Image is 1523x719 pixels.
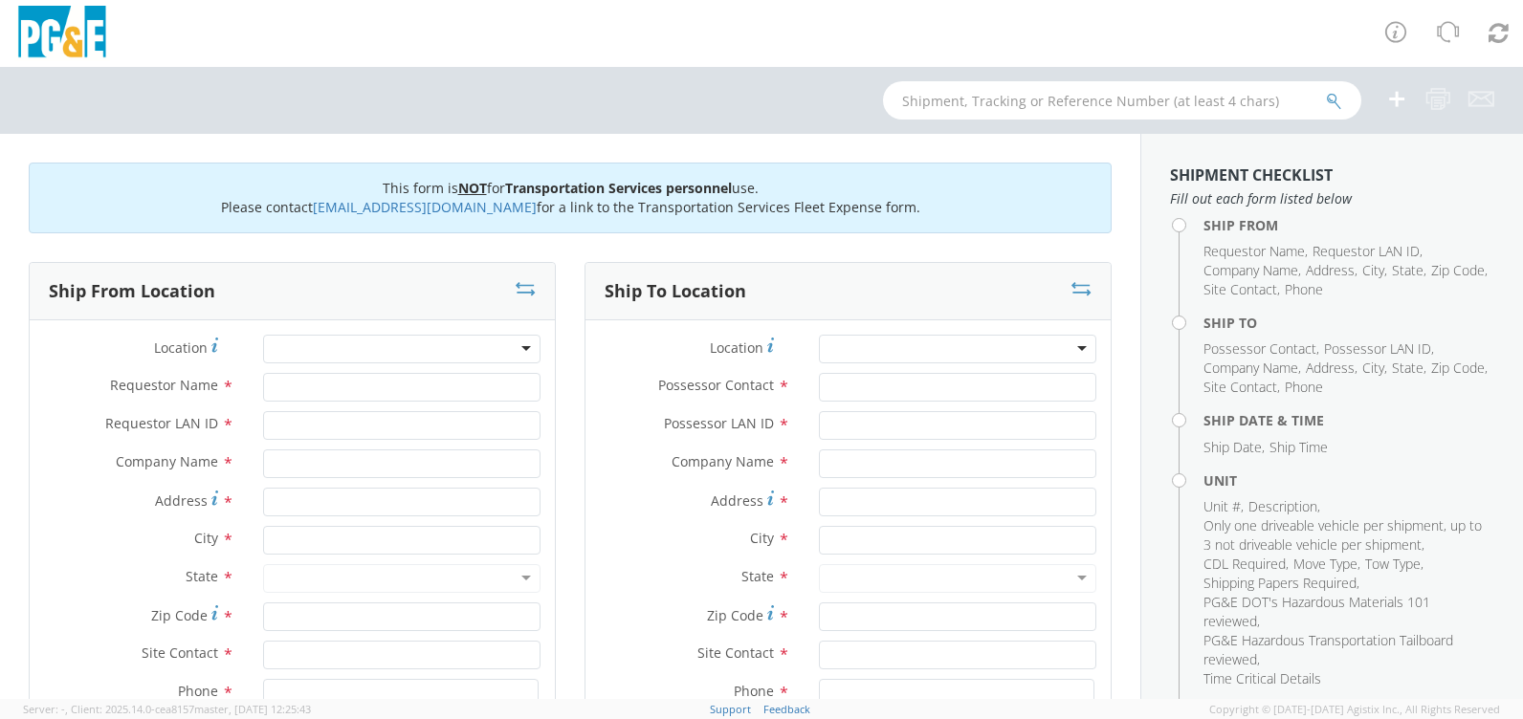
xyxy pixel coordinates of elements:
[1285,378,1323,396] span: Phone
[1203,316,1494,330] h4: Ship To
[1203,261,1301,280] li: ,
[1203,555,1289,574] li: ,
[1362,359,1384,377] span: City
[883,81,1361,120] input: Shipment, Tracking or Reference Number (at least 4 chars)
[1392,261,1426,280] li: ,
[741,567,774,585] span: State
[1365,555,1421,573] span: Tow Type
[605,282,746,301] h3: Ship To Location
[1170,189,1494,208] span: Fill out each form listed below
[1313,242,1423,261] li: ,
[1293,555,1357,573] span: Move Type
[194,702,311,716] span: master, [DATE] 12:25:43
[710,702,751,716] a: Support
[1324,339,1434,359] li: ,
[750,529,774,547] span: City
[1248,497,1320,516] li: ,
[1431,359,1488,378] li: ,
[1203,378,1280,397] li: ,
[1203,242,1305,260] span: Requestor Name
[154,338,208,357] span: Location
[710,338,763,357] span: Location
[1170,164,1333,185] strong: Shipment Checklist
[1269,438,1328,456] span: Ship Time
[49,282,215,301] h3: Ship From Location
[1431,261,1488,280] li: ,
[1203,516,1490,555] li: ,
[1203,497,1244,516] li: ,
[313,198,537,216] a: [EMAIL_ADDRESS][DOMAIN_NAME]
[1203,218,1494,232] h4: Ship From
[194,529,218,547] span: City
[1306,359,1355,377] span: Address
[178,682,218,700] span: Phone
[1203,339,1319,359] li: ,
[1203,473,1494,488] h4: Unit
[1203,555,1286,573] span: CDL Required
[1209,702,1500,717] span: Copyright © [DATE]-[DATE] Agistix Inc., All Rights Reserved
[1203,261,1298,279] span: Company Name
[664,414,774,432] span: Possessor LAN ID
[1203,280,1280,299] li: ,
[1248,497,1317,515] span: Description
[1203,516,1482,554] span: Only one driveable vehicle per shipment, up to 3 not driveable vehicle per shipment
[151,606,208,624] span: Zip Code
[142,643,218,662] span: Site Contact
[658,376,774,394] span: Possessor Contact
[1313,242,1420,260] span: Requestor LAN ID
[1203,669,1321,687] span: Time Critical Details
[1203,438,1262,456] span: Ship Date
[505,179,732,197] b: Transportation Services personnel
[763,702,810,716] a: Feedback
[1203,574,1357,592] span: Shipping Papers Required
[1203,574,1359,593] li: ,
[14,6,110,62] img: pge-logo-06675f144f4cfa6a6814.png
[1203,497,1241,515] span: Unit #
[1285,280,1323,298] span: Phone
[1362,261,1384,279] span: City
[65,702,68,716] span: ,
[734,682,774,700] span: Phone
[1203,438,1265,457] li: ,
[1203,413,1494,427] h4: Ship Date & Time
[105,414,218,432] span: Requestor LAN ID
[1324,339,1431,358] span: Possessor LAN ID
[1203,280,1277,298] span: Site Contact
[1392,359,1424,377] span: State
[1362,359,1387,378] li: ,
[1203,359,1301,378] li: ,
[71,702,311,716] span: Client: 2025.14.0-cea8157
[1362,261,1387,280] li: ,
[1203,593,1490,631] li: ,
[1203,593,1430,630] span: PG&E DOT's Hazardous Materials 101 reviewed
[1306,261,1355,279] span: Address
[29,163,1112,233] div: This form is for use. Please contact for a link to the Transportation Services Fleet Expense form.
[186,567,218,585] span: State
[1392,261,1424,279] span: State
[707,606,763,624] span: Zip Code
[697,643,774,662] span: Site Contact
[116,452,218,470] span: Company Name
[1203,631,1490,669] li: ,
[110,376,218,394] span: Requestor Name
[1203,378,1277,396] span: Site Contact
[672,452,774,470] span: Company Name
[1306,261,1357,280] li: ,
[711,491,763,510] span: Address
[23,702,68,716] span: Server: -
[1431,359,1485,377] span: Zip Code
[155,491,208,510] span: Address
[1203,242,1308,261] li: ,
[1293,555,1360,574] li: ,
[1203,339,1316,358] span: Possessor Contact
[1392,359,1426,378] li: ,
[1203,631,1453,668] span: PG&E Hazardous Transportation Tailboard reviewed
[1365,555,1424,574] li: ,
[458,179,487,197] u: NOT
[1203,359,1298,377] span: Company Name
[1306,359,1357,378] li: ,
[1431,261,1485,279] span: Zip Code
